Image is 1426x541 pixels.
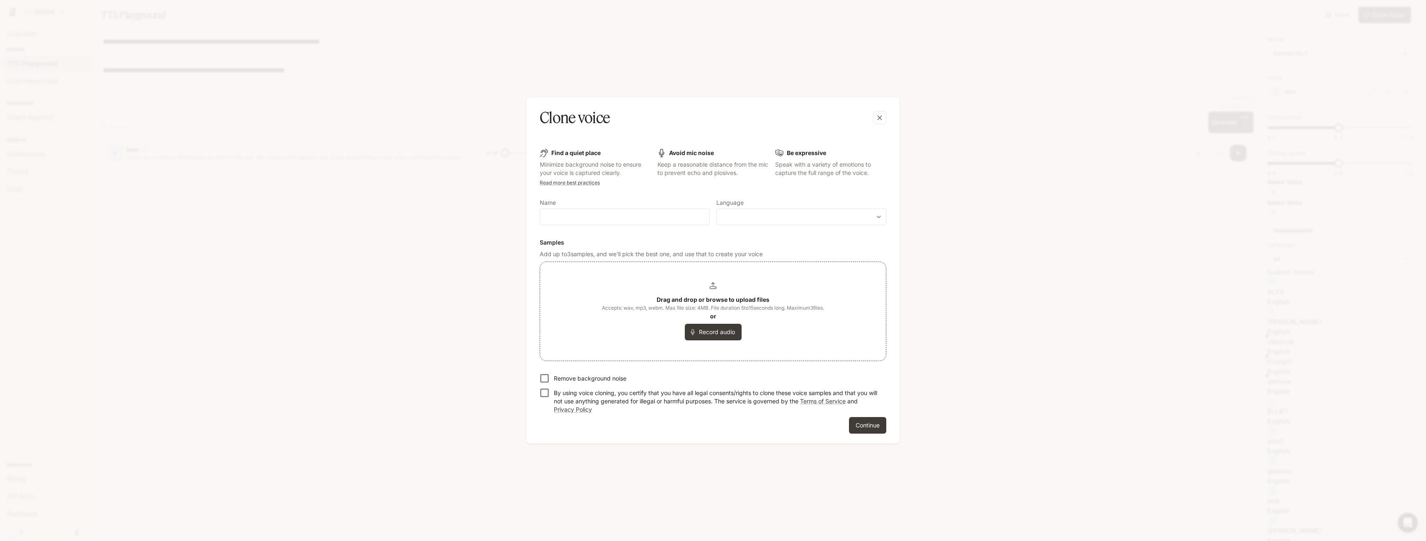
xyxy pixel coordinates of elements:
p: Name [540,200,556,206]
b: Be expressive [787,149,826,156]
div: ​ [717,213,886,221]
p: By using voice cloning, you certify that you have all legal consents/rights to clone these voice ... [554,389,880,414]
a: Read more best practices [540,180,600,186]
p: Remove background noise [554,374,626,383]
b: Drag and drop or browse to upload files [657,296,769,303]
p: Language [716,200,744,206]
p: Speak with a variety of emotions to capture the full range of the voice. [775,160,886,177]
button: Record audio [685,324,742,340]
p: Keep a reasonable distance from the mic to prevent echo and plosives. [657,160,769,177]
b: or [710,313,716,320]
b: Find a quiet place [551,149,601,156]
a: Privacy Policy [554,406,592,413]
h5: Clone voice [540,107,610,128]
p: Add up to 3 samples, and we'll pick the best one, and use that to create your voice [540,250,886,258]
button: Continue [849,417,886,434]
h6: Samples [540,238,886,247]
span: Accepts: wav, mp3, webm. Max file size: 4MB. File duration 5 to 15 seconds long. Maximum 3 files. [602,304,824,312]
a: Terms of Service [800,398,846,405]
b: Avoid mic noise [669,149,714,156]
p: Minimize background noise to ensure your voice is captured clearly. [540,160,651,177]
